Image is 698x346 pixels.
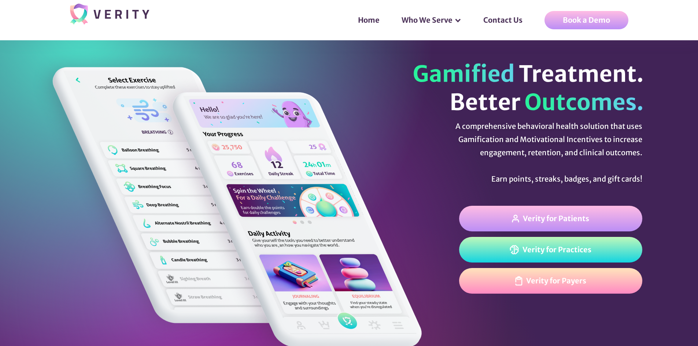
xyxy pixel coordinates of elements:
div: Contact Us [469,2,544,38]
div: A comprehensive behavioral health solution that uses Gamification and Motivational Incentives to ... [413,120,642,186]
div: Verity for Patients [523,214,589,223]
a: Book a Demo [544,11,628,29]
a: Verity for Practices [459,237,642,263]
div: Who We Serve [394,9,469,31]
a: Home [351,9,394,31]
a: Verity for Payers [459,268,642,294]
div: Verity for Practices [522,245,591,254]
a: Verity for Patients [459,206,642,231]
div: Book a Demo [563,16,610,25]
a: Contact Us [476,9,537,31]
div: Verity for Payers [526,276,586,285]
div: Who We Serve [402,16,453,24]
